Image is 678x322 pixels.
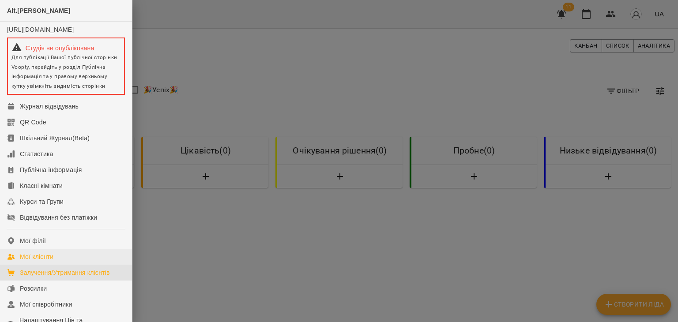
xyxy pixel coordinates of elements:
[20,165,82,174] div: Публічна інформація
[11,42,121,52] div: Студія не опублікована
[20,268,110,277] div: Залучення/Утримання клієнтів
[20,236,46,245] div: Мої філії
[20,181,63,190] div: Класні кімнати
[20,150,53,158] div: Статистика
[20,284,47,293] div: Розсилки
[20,300,72,309] div: Мої співробітники
[20,213,97,222] div: Відвідування без платіжки
[7,7,70,14] span: Alt.[PERSON_NAME]
[20,102,79,111] div: Журнал відвідувань
[20,252,53,261] div: Мої клієнти
[20,134,90,142] div: Шкільний Журнал(Beta)
[7,26,74,33] a: [URL][DOMAIN_NAME]
[20,197,64,206] div: Курси та Групи
[11,54,117,89] span: Для публікації Вашої публічної сторінки Voopty, перейдіть у розділ Публічна інформація та у право...
[20,118,46,127] div: QR Code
